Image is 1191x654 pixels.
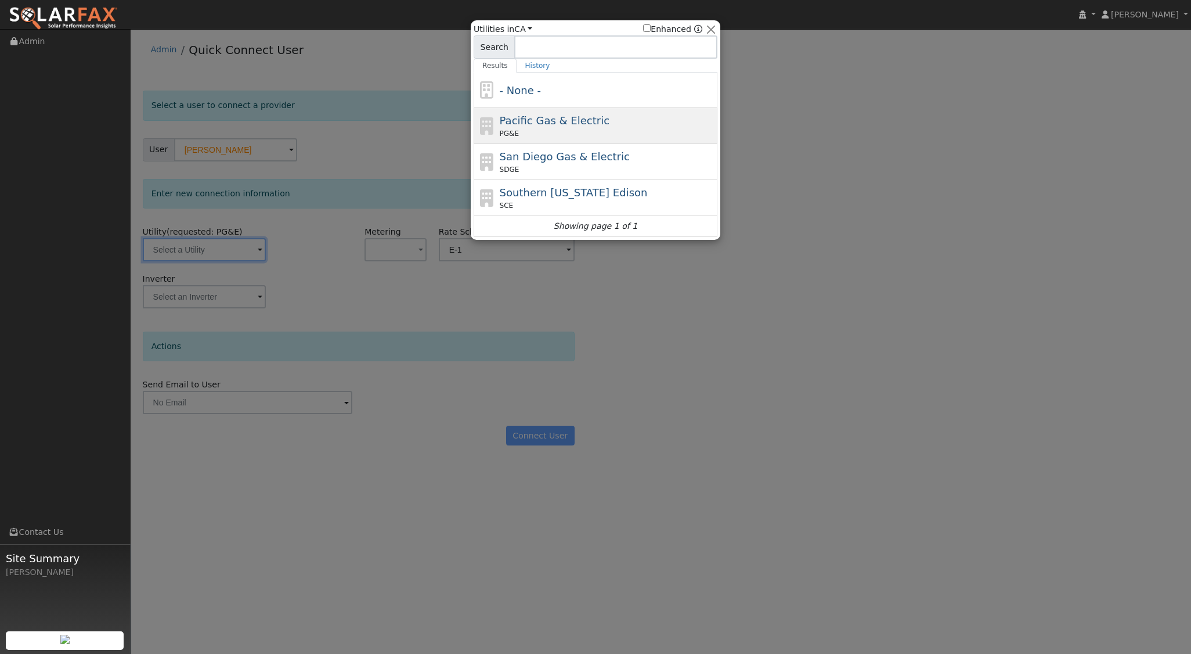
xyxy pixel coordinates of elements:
[500,200,514,211] span: SCE
[500,164,519,175] span: SDGE
[514,24,532,34] a: CA
[517,59,559,73] a: History
[500,128,519,139] span: PG&E
[9,6,118,31] img: SolarFax
[500,114,609,127] span: Pacific Gas & Electric
[643,24,651,32] input: Enhanced
[694,24,702,34] a: Enhanced Providers
[500,150,630,163] span: San Diego Gas & Electric
[643,23,702,35] span: Show enhanced providers
[6,566,124,578] div: [PERSON_NAME]
[554,220,637,232] i: Showing page 1 of 1
[474,35,515,59] span: Search
[643,23,691,35] label: Enhanced
[500,84,541,96] span: - None -
[60,635,70,644] img: retrieve
[474,23,532,35] span: Utilities in
[6,551,124,566] span: Site Summary
[474,59,517,73] a: Results
[500,186,648,199] span: Southern [US_STATE] Edison
[1111,10,1179,19] span: [PERSON_NAME]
